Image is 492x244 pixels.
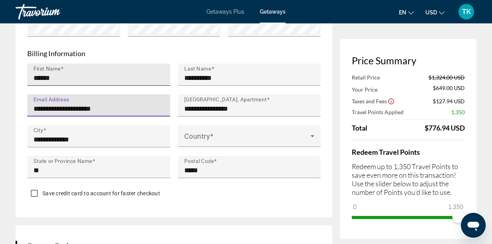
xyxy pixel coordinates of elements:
button: User Menu [456,4,476,20]
h4: Redeem Travel Points [352,148,465,156]
span: 0 [352,202,358,211]
mat-label: Last Name [184,65,212,72]
button: Show Taxes and Fees disclaimer [388,97,395,104]
span: Save credit card to account for faster checkout [42,190,160,196]
span: ngx-slider [452,210,465,223]
span: 1,350 [447,202,464,211]
mat-label: [GEOGRAPHIC_DATA], Apartment [184,96,267,103]
span: Your Price [352,86,377,93]
button: Change language [399,7,414,18]
span: Taxes and Fees [352,98,387,104]
span: $127.94 USD [433,98,465,104]
a: Travorium [16,2,93,22]
h3: Price Summary [352,55,465,66]
span: Retail Price [352,74,380,81]
iframe: Button to launch messaging window [461,213,486,238]
mat-label: First Name [34,65,61,72]
span: USD [425,9,437,16]
mat-label: Country [184,132,210,140]
span: $649.00 USD [433,85,465,93]
p: Redeem up to 1,350 Travel Points to save even more on this transaction! Use the slider below to a... [352,162,465,196]
button: Change currency [425,7,444,18]
mat-label: Postal Code [184,158,214,164]
span: en [399,9,406,16]
span: $1,324.00 USD [429,74,465,81]
div: $776.94 USD [425,124,465,132]
span: Total [352,124,367,132]
mat-label: Email Address [34,96,69,103]
a: Getaways Plus [206,9,244,15]
button: Show Taxes and Fees breakdown [352,97,395,105]
mat-label: City [34,127,43,133]
mat-label: State or Province Name [34,158,92,164]
span: Travel Points Applied [352,109,404,115]
span: TK [462,8,471,16]
p: Billing Information [27,49,321,58]
a: Getaways [260,9,286,15]
span: 1,350 [451,109,465,115]
ngx-slider: ngx-slider [352,216,465,217]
